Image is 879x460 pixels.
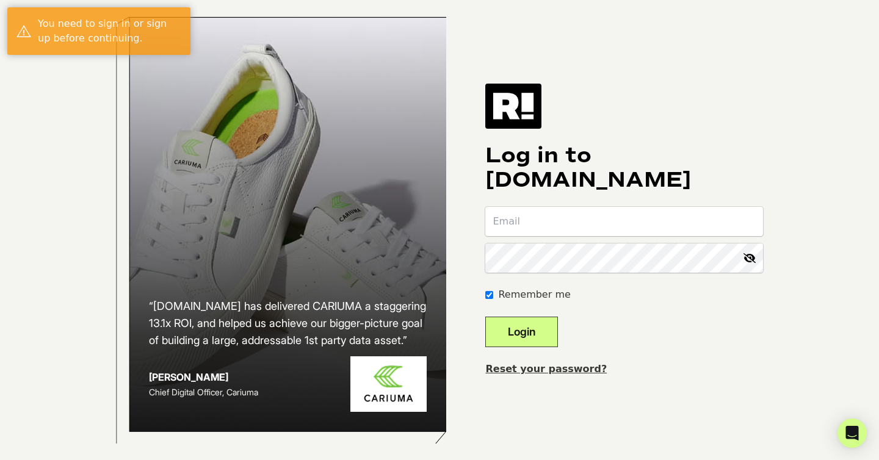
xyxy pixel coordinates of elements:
[485,84,541,129] img: Retention.com
[837,419,867,448] div: Open Intercom Messenger
[485,207,763,236] input: Email
[149,387,258,397] span: Chief Digital Officer, Cariuma
[38,16,181,46] div: You need to sign in or sign up before continuing.
[485,317,558,347] button: Login
[485,363,607,375] a: Reset your password?
[350,356,427,412] img: Cariuma
[149,298,427,349] h2: “[DOMAIN_NAME] has delivered CARIUMA a staggering 13.1x ROI, and helped us achieve our bigger-pic...
[149,371,228,383] strong: [PERSON_NAME]
[498,287,570,302] label: Remember me
[485,143,763,192] h1: Log in to [DOMAIN_NAME]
